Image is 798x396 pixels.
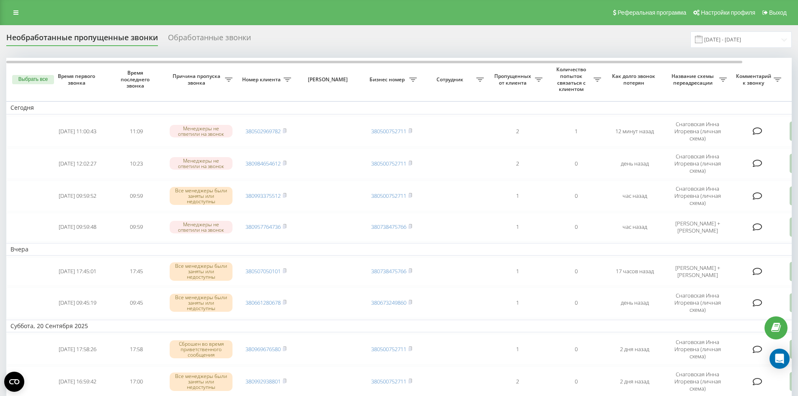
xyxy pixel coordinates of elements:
[605,116,664,147] td: 12 минут назад
[245,127,281,135] a: 380502969782
[425,76,476,83] span: Сотрудник
[245,299,281,306] a: 380661280678
[12,75,54,84] button: Выбрать все
[488,287,547,318] td: 1
[107,287,165,318] td: 09:45
[664,287,731,318] td: Снаговская Инна Игоревна (личная схема)
[245,223,281,230] a: 380957764736
[48,213,107,241] td: [DATE] 09:59:48
[612,73,657,86] span: Как долго звонок потерян
[107,213,165,241] td: 09:59
[371,345,406,353] a: 380500752711
[547,181,605,211] td: 0
[547,334,605,365] td: 0
[488,148,547,179] td: 2
[605,148,664,179] td: день назад
[170,340,232,359] div: Сброшен во время приветственного сообщения
[664,181,731,211] td: Снаговская Инна Игоревна (личная схема)
[107,116,165,147] td: 11:09
[605,257,664,286] td: 17 часов назад
[488,213,547,241] td: 1
[371,127,406,135] a: 380500752711
[48,334,107,365] td: [DATE] 17:58:26
[107,334,165,365] td: 17:58
[551,66,594,92] span: Количество попыток связаться с клиентом
[245,267,281,275] a: 380507050101
[302,76,355,83] span: [PERSON_NAME]
[664,334,731,365] td: Снаговская Инна Игоревна (личная схема)
[245,192,281,199] a: 380993375512
[367,76,409,83] span: Бизнес номер
[488,181,547,211] td: 1
[547,257,605,286] td: 0
[371,378,406,385] a: 380500752711
[48,148,107,179] td: [DATE] 12:02:27
[245,160,281,167] a: 380984654612
[605,181,664,211] td: час назад
[664,257,731,286] td: [PERSON_NAME] + [PERSON_NAME]
[4,372,24,392] button: Open CMP widget
[488,116,547,147] td: 2
[769,9,787,16] span: Выход
[371,192,406,199] a: 380500752711
[245,378,281,385] a: 380992938801
[701,9,755,16] span: Настройки профиля
[170,262,232,281] div: Все менеджеры были заняты или недоступны
[488,334,547,365] td: 1
[735,73,774,86] span: Комментарий к звонку
[664,116,731,147] td: Снаговская Инна Игоревна (личная схема)
[668,73,719,86] span: Название схемы переадресации
[55,73,100,86] span: Время первого звонка
[664,213,731,241] td: [PERSON_NAME] + [PERSON_NAME]
[371,160,406,167] a: 380500752711
[170,125,232,137] div: Менеджеры не ответили на звонок
[170,73,225,86] span: Причина пропуска звонка
[48,257,107,286] td: [DATE] 17:45:01
[371,267,406,275] a: 380738475766
[114,70,159,89] span: Время последнего звонка
[371,223,406,230] a: 380738475766
[107,148,165,179] td: 10:23
[547,148,605,179] td: 0
[605,287,664,318] td: день назад
[168,33,251,46] div: Обработанные звонки
[170,157,232,170] div: Менеджеры не ответили на звонок
[48,287,107,318] td: [DATE] 09:45:19
[170,373,232,391] div: Все менеджеры были заняты или недоступны
[547,287,605,318] td: 0
[170,221,232,233] div: Менеджеры не ответили на звонок
[547,213,605,241] td: 0
[492,73,535,86] span: Пропущенных от клиента
[241,76,284,83] span: Номер клиента
[547,116,605,147] td: 1
[107,257,165,286] td: 17:45
[770,349,790,369] div: Open Intercom Messenger
[170,294,232,312] div: Все менеджеры были заняты или недоступны
[605,213,664,241] td: час назад
[245,345,281,353] a: 380969676580
[48,116,107,147] td: [DATE] 11:00:43
[605,334,664,365] td: 2 дня назад
[170,187,232,205] div: Все менеджеры были заняты или недоступны
[371,299,406,306] a: 380673249860
[107,181,165,211] td: 09:59
[664,148,731,179] td: Снаговская Инна Игоревна (личная схема)
[48,181,107,211] td: [DATE] 09:59:52
[617,9,686,16] span: Реферальная программа
[6,33,158,46] div: Необработанные пропущенные звонки
[488,257,547,286] td: 1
